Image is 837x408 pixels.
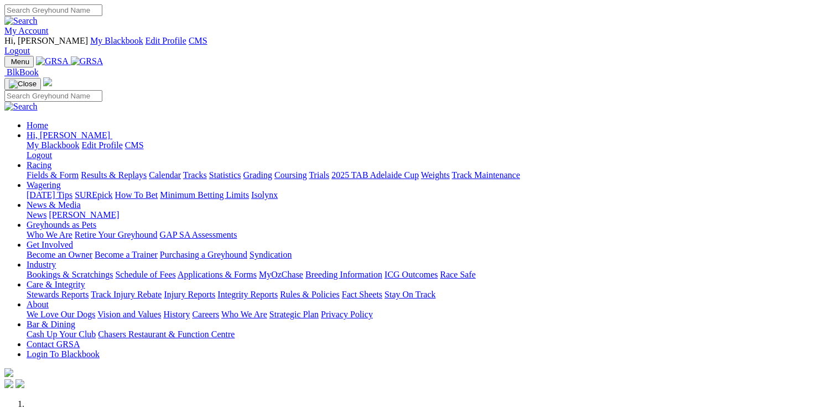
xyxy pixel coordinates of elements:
[178,270,257,279] a: Applications & Forms
[27,260,56,269] a: Industry
[11,57,29,66] span: Menu
[36,56,69,66] img: GRSA
[160,250,247,259] a: Purchasing a Greyhound
[27,339,80,349] a: Contact GRSA
[251,190,278,200] a: Isolynx
[4,4,102,16] input: Search
[115,270,175,279] a: Schedule of Fees
[9,80,37,88] img: Close
[125,140,144,150] a: CMS
[149,170,181,180] a: Calendar
[27,121,48,130] a: Home
[145,36,186,45] a: Edit Profile
[4,90,102,102] input: Search
[82,140,123,150] a: Edit Profile
[27,240,73,249] a: Get Involved
[27,130,112,140] a: Hi, [PERSON_NAME]
[274,170,307,180] a: Coursing
[4,379,13,388] img: facebook.svg
[384,270,438,279] a: ICG Outcomes
[421,170,450,180] a: Weights
[15,379,24,388] img: twitter.svg
[259,270,303,279] a: MyOzChase
[27,329,96,339] a: Cash Up Your Club
[309,170,329,180] a: Trials
[4,78,41,90] button: Toggle navigation
[163,310,190,319] a: History
[189,36,207,45] a: CMS
[98,329,235,339] a: Chasers Restaurant & Function Centre
[4,36,833,56] div: My Account
[27,270,113,279] a: Bookings & Scratchings
[192,310,219,319] a: Careers
[27,180,61,190] a: Wagering
[4,67,39,77] a: BlkBook
[115,190,158,200] a: How To Bet
[71,56,103,66] img: GRSA
[27,250,92,259] a: Become an Owner
[305,270,382,279] a: Breeding Information
[440,270,475,279] a: Race Safe
[91,290,162,299] a: Track Injury Rebate
[217,290,278,299] a: Integrity Reports
[27,130,110,140] span: Hi, [PERSON_NAME]
[27,300,49,309] a: About
[27,200,81,210] a: News & Media
[160,190,249,200] a: Minimum Betting Limits
[27,140,80,150] a: My Blackbook
[75,230,158,239] a: Retire Your Greyhound
[4,56,34,67] button: Toggle navigation
[90,36,143,45] a: My Blackbook
[164,290,215,299] a: Injury Reports
[95,250,158,259] a: Become a Trainer
[183,170,207,180] a: Tracks
[43,77,52,86] img: logo-grsa-white.png
[27,250,833,260] div: Get Involved
[27,310,833,320] div: About
[160,230,237,239] a: GAP SA Assessments
[209,170,241,180] a: Statistics
[27,329,833,339] div: Bar & Dining
[27,230,833,240] div: Greyhounds as Pets
[221,310,267,319] a: Who We Are
[452,170,520,180] a: Track Maintenance
[342,290,382,299] a: Fact Sheets
[331,170,419,180] a: 2025 TAB Adelaide Cup
[4,46,30,55] a: Logout
[7,67,39,77] span: BlkBook
[249,250,292,259] a: Syndication
[27,230,72,239] a: Who We Are
[280,290,340,299] a: Rules & Policies
[27,210,833,220] div: News & Media
[27,320,75,329] a: Bar & Dining
[27,270,833,280] div: Industry
[27,170,833,180] div: Racing
[27,210,46,219] a: News
[27,150,52,160] a: Logout
[27,349,100,359] a: Login To Blackbook
[27,190,833,200] div: Wagering
[27,160,51,170] a: Racing
[49,210,119,219] a: [PERSON_NAME]
[75,190,112,200] a: SUREpick
[4,368,13,377] img: logo-grsa-white.png
[27,290,89,299] a: Stewards Reports
[4,36,88,45] span: Hi, [PERSON_NAME]
[27,170,79,180] a: Fields & Form
[321,310,373,319] a: Privacy Policy
[27,220,96,229] a: Greyhounds as Pets
[4,102,38,112] img: Search
[81,170,147,180] a: Results & Replays
[27,310,95,319] a: We Love Our Dogs
[97,310,161,319] a: Vision and Values
[4,26,49,35] a: My Account
[27,290,833,300] div: Care & Integrity
[27,280,85,289] a: Care & Integrity
[4,16,38,26] img: Search
[27,190,72,200] a: [DATE] Tips
[243,170,272,180] a: Grading
[269,310,319,319] a: Strategic Plan
[384,290,435,299] a: Stay On Track
[27,140,833,160] div: Hi, [PERSON_NAME]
